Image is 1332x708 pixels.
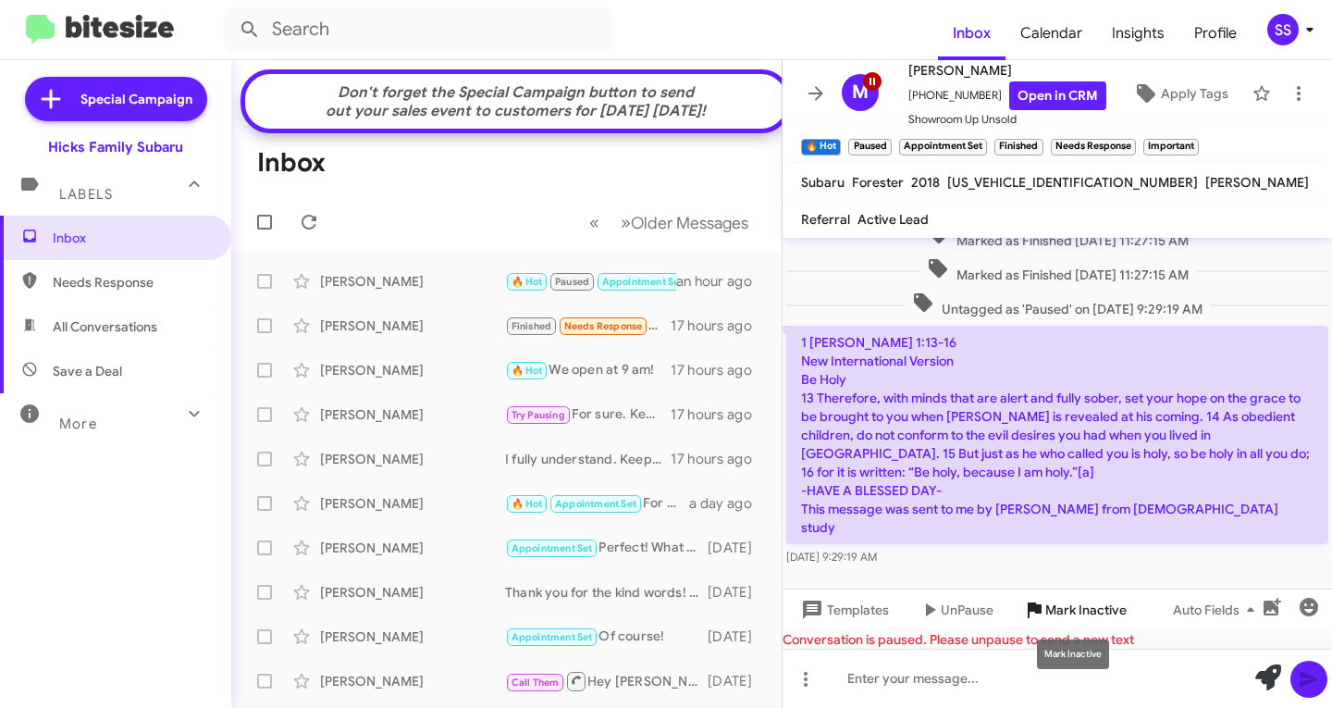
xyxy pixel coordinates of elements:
[708,539,767,557] div: [DATE]
[512,631,593,643] span: Appointment Set
[801,174,845,191] span: Subaru
[1045,593,1127,627] span: Mark Inactive
[676,272,767,291] div: an hour ago
[1008,593,1141,627] button: Mark Inactive
[1252,14,1312,45] button: SS
[852,174,904,191] span: Forester
[1051,139,1136,155] small: Needs Response
[671,405,767,424] div: 17 hours ago
[320,317,505,335] div: [PERSON_NAME]
[908,59,1106,81] span: [PERSON_NAME]
[994,139,1042,155] small: Finished
[1173,593,1262,627] span: Auto Fields
[578,204,610,242] button: Previous
[505,670,708,693] div: Hey [PERSON_NAME]! I think i missed your call!
[53,317,157,336] span: All Conversations
[505,627,708,648] div: Of course!
[320,361,505,379] div: [PERSON_NAME]
[610,204,759,242] button: Next
[320,583,505,602] div: [PERSON_NAME]
[848,139,891,155] small: Paused
[505,404,671,426] div: For sure. Keep me updated when the best time works for you!
[1179,6,1252,60] a: Profile
[257,148,326,178] h1: Inbox
[908,81,1106,110] span: [PHONE_NUMBER]
[1143,139,1199,155] small: Important
[708,627,767,646] div: [DATE]
[320,272,505,291] div: [PERSON_NAME]
[320,672,505,690] div: [PERSON_NAME]
[1097,6,1179,60] a: Insights
[689,494,767,513] div: a day ago
[505,360,671,381] div: We open at 9 am!
[602,276,684,288] span: Appointment Set
[589,211,599,234] span: «
[852,78,869,107] span: M
[1205,174,1309,191] span: [PERSON_NAME]
[1158,593,1276,627] button: Auto Fields
[48,138,183,156] div: Hicks Family Subaru
[512,365,543,377] span: 🔥 Hot
[555,498,636,510] span: Appointment Set
[505,583,708,602] div: Thank you for the kind words! We would love to asssit you in finalizing a trade up deal for you!
[947,174,1198,191] span: [US_VEHICLE_IDENTIFICATION_NUMBER]
[783,593,904,627] button: Templates
[25,77,207,121] a: Special Campaign
[1161,77,1228,110] span: Apply Tags
[621,211,631,234] span: »
[555,276,589,288] span: Paused
[797,593,889,627] span: Templates
[671,361,767,379] div: 17 hours ago
[512,542,593,554] span: Appointment Set
[1267,14,1299,45] div: SS
[505,450,671,468] div: I fully understand. Keep me updated if you find someone!
[80,90,192,108] span: Special Campaign
[671,317,767,335] div: 17 hours ago
[801,139,841,155] small: 🔥 Hot
[505,538,708,559] div: Perfect! What day was going to work for you?
[1116,77,1243,110] button: Apply Tags
[320,539,505,557] div: [PERSON_NAME]
[786,550,877,564] span: [DATE] 9:29:19 AM
[53,362,122,380] span: Save a Deal
[512,276,543,288] span: 🔥 Hot
[320,405,505,424] div: [PERSON_NAME]
[505,316,671,337] div: Thanks
[512,320,552,332] span: Finished
[1037,640,1109,669] div: Mark Inactive
[708,583,767,602] div: [DATE]
[801,211,850,228] span: Referral
[941,593,993,627] span: UnPause
[919,257,1196,284] span: Marked as Finished [DATE] 11:27:15 AM
[908,110,1106,129] span: Showroom Up Unsold
[1009,81,1106,110] a: Open in CRM
[899,139,987,155] small: Appointment Set
[938,6,1005,60] a: Inbox
[904,593,1008,627] button: UnPause
[505,271,676,292] div: 1 [PERSON_NAME] 1:13-16 New International Version Be Holy 13 Therefore, with minds that are alert...
[59,186,113,203] span: Labels
[911,174,940,191] span: 2018
[320,450,505,468] div: [PERSON_NAME]
[59,416,97,432] span: More
[1005,6,1097,60] a: Calendar
[224,7,612,52] input: Search
[254,83,778,120] div: Don't forget the Special Campaign button to send out your sales event to customers for [DATE] [DA...
[512,498,543,510] span: 🔥 Hot
[53,229,210,247] span: Inbox
[905,292,1210,318] span: Untagged as 'Paused' on [DATE] 9:29:19 AM
[708,672,767,690] div: [DATE]
[564,320,643,332] span: Needs Response
[671,450,767,468] div: 17 hours ago
[579,204,759,242] nav: Page navigation example
[53,273,210,292] span: Needs Response
[786,326,1328,544] p: 1 [PERSON_NAME] 1:13-16 New International Version Be Holy 13 Therefore, with minds that are alert...
[857,211,929,228] span: Active Lead
[505,493,689,515] div: For sure! We have some great deals going on and would love to give you one of these deals this we...
[631,213,748,233] span: Older Messages
[512,409,565,421] span: Try Pausing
